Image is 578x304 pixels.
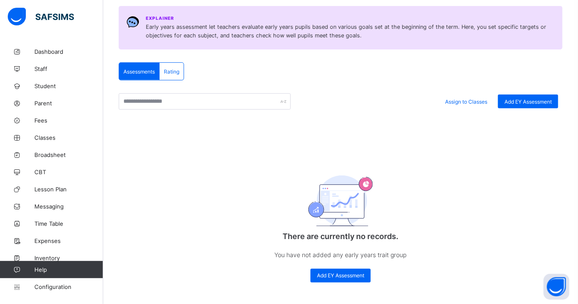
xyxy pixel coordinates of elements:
[34,169,103,175] span: CBT
[34,151,103,158] span: Broadsheet
[255,152,427,291] div: There are currently no records.
[317,272,364,279] span: Add EY Assessment
[504,98,552,105] span: Add EY Assessment
[164,68,179,75] span: Rating
[34,134,103,141] span: Classes
[445,98,487,105] span: Assign to Classes
[34,220,103,227] span: Time Table
[34,283,103,290] span: Configuration
[544,274,569,300] button: Open asap
[146,23,555,40] span: Early years assessment let teachers evaluate early years pupils based on various goals set at the...
[255,232,427,241] p: There are currently no records.
[8,8,74,26] img: safsims
[34,237,103,244] span: Expenses
[34,203,103,210] span: Messaging
[34,186,103,193] span: Lesson Plan
[34,100,103,107] span: Parent
[34,65,103,72] span: Staff
[34,83,103,89] span: Student
[34,255,103,261] span: Inventory
[146,15,174,21] span: Explainer
[126,15,139,28] img: Chat.054c5d80b312491b9f15f6fadeacdca6.svg
[308,175,373,226] img: academics.830fd61bc8807c8ddf7a6434d507d981.svg
[34,266,103,273] span: Help
[123,68,155,75] span: Assessments
[255,249,427,260] p: You have not added any early years trait group
[34,48,103,55] span: Dashboard
[34,117,103,124] span: Fees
